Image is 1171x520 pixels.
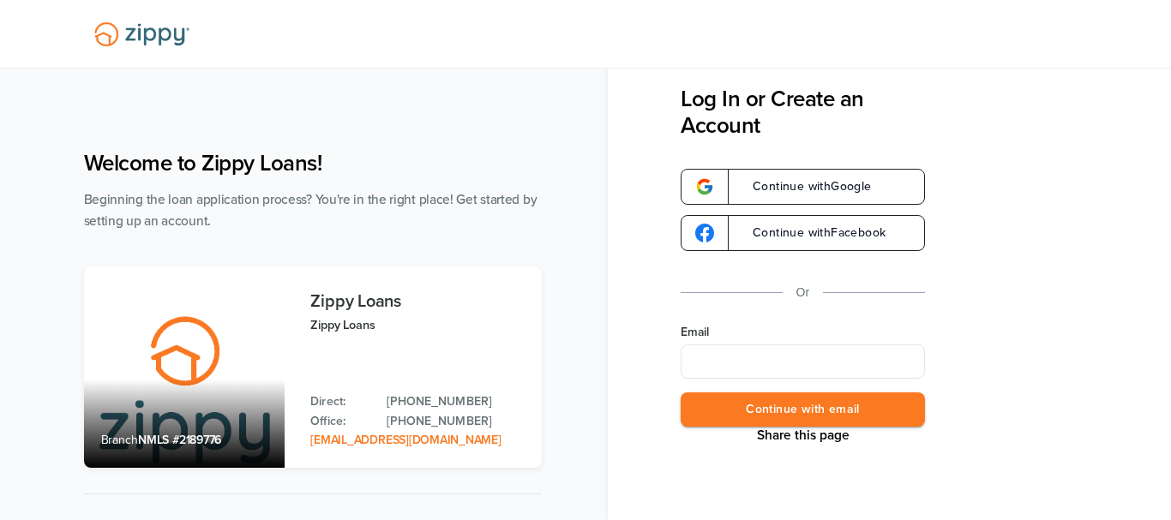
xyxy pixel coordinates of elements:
[695,177,714,196] img: google-logo
[387,412,524,431] a: Office Phone: 512-975-2947
[796,282,810,303] p: Or
[310,392,369,411] p: Direct:
[681,344,925,379] input: Email Address
[681,324,925,341] label: Email
[695,224,714,242] img: google-logo
[84,150,542,176] h1: Welcome to Zippy Loans!
[681,86,925,139] h3: Log In or Create an Account
[310,433,501,447] a: Email Address: zippyguide@zippymh.com
[84,15,200,54] img: Lender Logo
[310,412,369,431] p: Office:
[736,181,872,193] span: Continue with Google
[138,433,221,447] span: NMLS #2189776
[736,227,886,239] span: Continue with Facebook
[310,292,524,311] h3: Zippy Loans
[752,427,855,444] button: Share This Page
[84,192,537,229] span: Beginning the loan application process? You're in the right place! Get started by setting up an a...
[681,215,925,251] a: google-logoContinue withFacebook
[101,433,139,447] span: Branch
[387,392,524,411] a: Direct Phone: 512-975-2947
[681,169,925,205] a: google-logoContinue withGoogle
[681,392,925,427] button: Continue with email
[310,315,524,335] p: Zippy Loans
